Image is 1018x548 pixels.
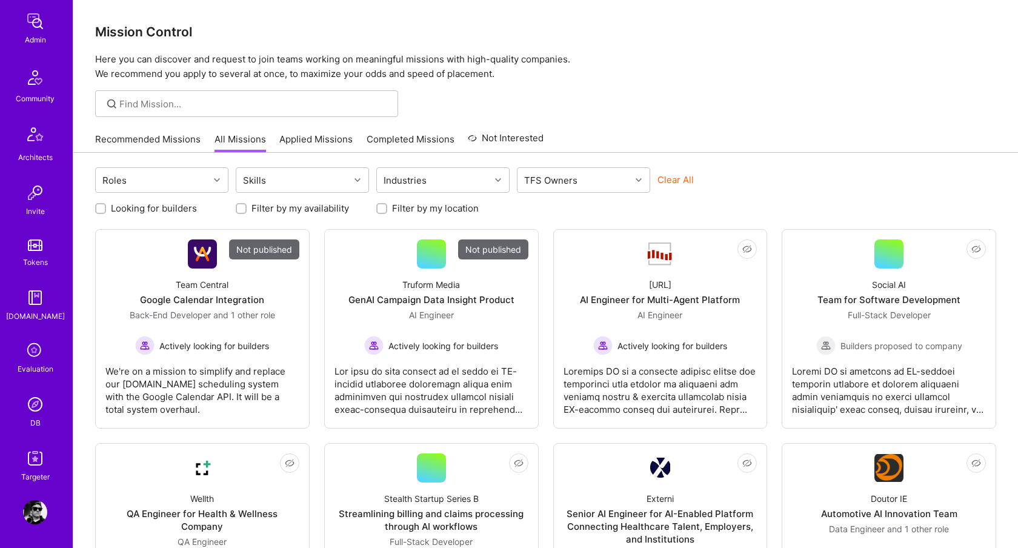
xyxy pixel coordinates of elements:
[105,355,299,416] div: We're on a mission to simplify and replace our [DOMAIN_NAME] scheduling system with the Google Ca...
[458,239,528,259] div: Not published
[792,355,986,416] div: Loremi DO si ametcons ad EL-seddoei temporin utlabore et dolorem aliquaeni admin veniamquis no ex...
[564,355,757,416] div: Loremips DO si a consecte adipisc elitse doe temporinci utla etdolor ma aliquaeni adm veniamq nos...
[16,92,55,105] div: Community
[190,492,214,505] div: Wellth
[334,507,528,533] div: Streamlining billing and claims processing through AI workflows
[251,202,349,215] label: Filter by my availability
[354,177,361,183] i: icon Chevron
[95,52,996,81] p: Here you can discover and request to join teams working on meaningful missions with high-quality ...
[105,239,299,418] a: Not publishedCompany LogoTeam CentralGoogle Calendar IntegrationBack-End Developer and 1 other ro...
[23,500,47,524] img: User Avatar
[390,536,473,547] span: Full-Stack Developer
[135,336,155,355] img: Actively looking for builders
[645,241,674,267] img: Company Logo
[23,181,47,205] img: Invite
[742,458,752,468] i: icon EyeClosed
[178,536,227,547] span: QA Engineer
[816,336,836,355] img: Builders proposed to company
[111,202,197,215] label: Looking for builders
[214,177,220,183] i: icon Chevron
[348,293,514,306] div: GenAI Campaign Data Insight Product
[468,131,544,153] a: Not Interested
[364,336,384,355] img: Actively looking for builders
[240,172,269,189] div: Skills
[23,392,47,416] img: Admin Search
[617,339,727,352] span: Actively looking for builders
[817,293,960,306] div: Team for Software Development
[21,470,50,483] div: Targeter
[21,122,50,151] img: Architects
[20,500,50,524] a: User Avatar
[650,458,670,478] img: Company Logo
[213,310,275,320] span: and 1 other role
[6,310,65,322] div: [DOMAIN_NAME]
[95,133,201,153] a: Recommended Missions
[821,507,957,520] div: Automotive AI Innovation Team
[792,239,986,418] a: Social AITeam for Software DevelopmentFull-Stack Developer Builders proposed to companyBuilders p...
[25,33,46,46] div: Admin
[105,507,299,533] div: QA Engineer for Health & Wellness Company
[874,454,903,482] img: Company Logo
[848,310,931,320] span: Full-Stack Developer
[23,286,47,310] img: guide book
[21,63,50,92] img: Community
[26,205,45,218] div: Invite
[23,446,47,470] img: Skill Targeter
[871,492,907,505] div: Doutor IE
[887,524,949,534] span: and 1 other role
[334,355,528,416] div: Lor ipsu do sita consect ad el seddo ei TE-incidid utlaboree doloremagn aliqua enim adminimven qu...
[521,172,581,189] div: TFS Owners
[402,278,460,291] div: Truform Media
[657,173,694,186] button: Clear All
[829,524,885,534] span: Data Engineer
[593,336,613,355] img: Actively looking for builders
[840,339,962,352] span: Builders proposed to company
[279,133,353,153] a: Applied Missions
[514,458,524,468] i: icon EyeClosed
[381,172,430,189] div: Industries
[140,293,264,306] div: Google Calendar Integration
[229,239,299,259] div: Not published
[18,151,53,164] div: Architects
[23,9,47,33] img: admin teamwork
[215,133,266,153] a: All Missions
[384,492,479,505] div: Stealth Startup Series B
[647,492,674,505] div: Externi
[409,310,454,320] span: AI Engineer
[388,339,498,352] span: Actively looking for builders
[188,239,217,269] img: Company Logo
[392,202,479,215] label: Filter by my location
[28,239,42,251] img: tokens
[367,133,454,153] a: Completed Missions
[564,507,757,546] div: Senior AI Engineer for AI-Enabled Platform Connecting Healthcare Talent, Employers, and Institutions
[971,458,981,468] i: icon EyeClosed
[99,172,130,189] div: Roles
[580,293,740,306] div: AI Engineer for Multi-Agent Platform
[564,239,757,418] a: Company Logo[URL]AI Engineer for Multi-Agent PlatformAI Engineer Actively looking for buildersAct...
[119,98,389,110] input: Find Mission...
[637,310,682,320] span: AI Engineer
[495,177,501,183] i: icon Chevron
[188,453,217,483] img: Company Logo
[95,24,996,39] h3: Mission Control
[872,278,906,291] div: Social AI
[742,244,752,254] i: icon EyeClosed
[18,363,53,375] div: Evaluation
[23,256,48,269] div: Tokens
[159,339,269,352] span: Actively looking for builders
[176,278,228,291] div: Team Central
[971,244,981,254] i: icon EyeClosed
[334,239,528,418] a: Not publishedTruform MediaGenAI Campaign Data Insight ProductAI Engineer Actively looking for bui...
[105,97,119,111] i: icon SearchGrey
[649,278,671,291] div: [URL]
[130,310,211,320] span: Back-End Developer
[636,177,642,183] i: icon Chevron
[24,339,47,363] i: icon SelectionTeam
[30,416,41,429] div: DB
[285,458,294,468] i: icon EyeClosed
